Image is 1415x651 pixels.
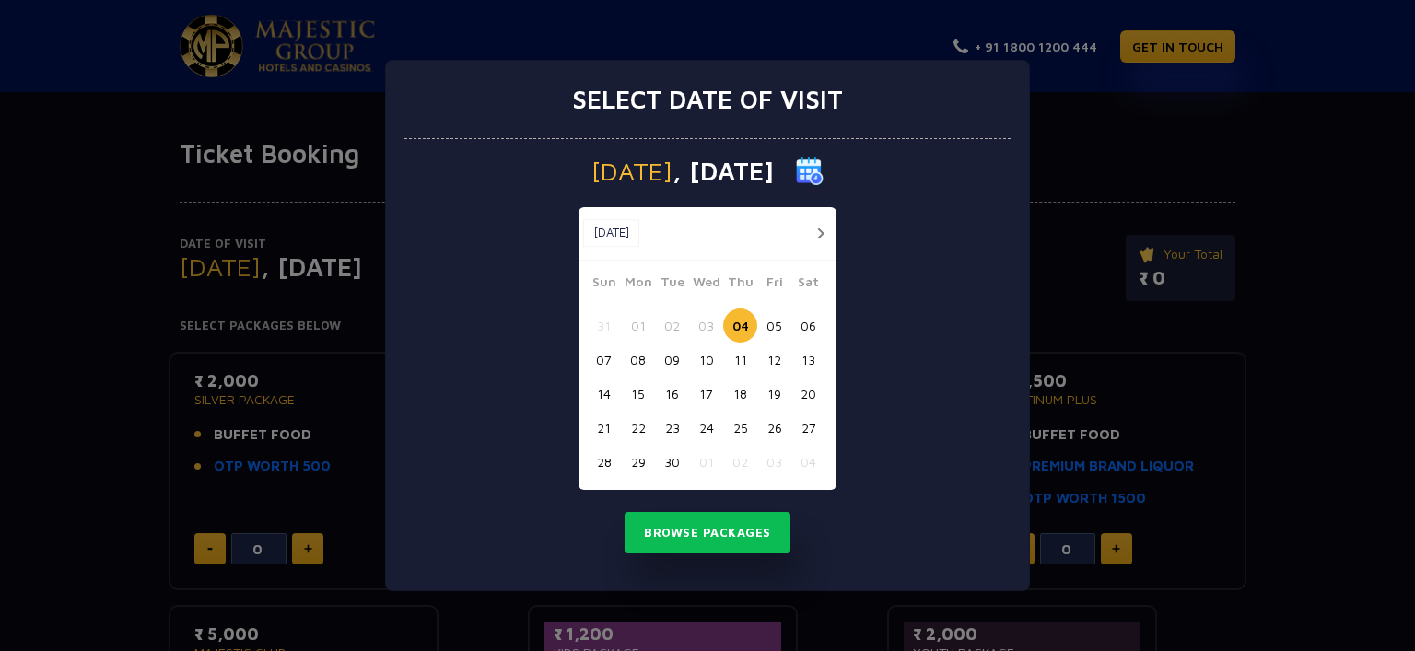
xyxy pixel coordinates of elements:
[791,272,825,297] span: Sat
[689,377,723,411] button: 17
[621,308,655,343] button: 01
[757,377,791,411] button: 19
[621,343,655,377] button: 08
[757,411,791,445] button: 26
[689,343,723,377] button: 10
[587,272,621,297] span: Sun
[655,272,689,297] span: Tue
[757,308,791,343] button: 05
[791,411,825,445] button: 27
[723,377,757,411] button: 18
[723,272,757,297] span: Thu
[587,377,621,411] button: 14
[621,377,655,411] button: 15
[655,343,689,377] button: 09
[591,158,672,184] span: [DATE]
[689,445,723,479] button: 01
[791,308,825,343] button: 06
[583,219,639,247] button: [DATE]
[796,157,824,185] img: calender icon
[587,411,621,445] button: 21
[757,343,791,377] button: 12
[621,445,655,479] button: 29
[587,445,621,479] button: 28
[791,343,825,377] button: 13
[672,158,774,184] span: , [DATE]
[723,343,757,377] button: 11
[655,445,689,479] button: 30
[621,272,655,297] span: Mon
[572,84,843,115] h3: Select date of visit
[655,411,689,445] button: 23
[723,445,757,479] button: 02
[587,308,621,343] button: 31
[757,272,791,297] span: Fri
[689,272,723,297] span: Wed
[655,308,689,343] button: 02
[689,411,723,445] button: 24
[757,445,791,479] button: 03
[791,377,825,411] button: 20
[587,343,621,377] button: 07
[689,308,723,343] button: 03
[625,512,790,554] button: Browse Packages
[621,411,655,445] button: 22
[723,308,757,343] button: 04
[655,377,689,411] button: 16
[723,411,757,445] button: 25
[791,445,825,479] button: 04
